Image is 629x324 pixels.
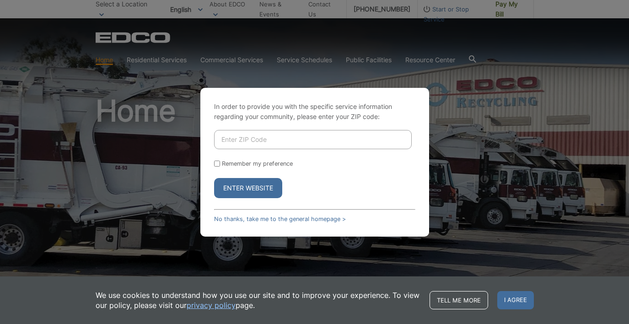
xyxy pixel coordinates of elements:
button: Enter Website [214,178,282,198]
input: Enter ZIP Code [214,130,412,149]
label: Remember my preference [222,160,293,167]
a: privacy policy [187,300,236,310]
a: Tell me more [430,291,488,309]
p: We use cookies to understand how you use our site and to improve your experience. To view our pol... [96,290,420,310]
p: In order to provide you with the specific service information regarding your community, please en... [214,102,415,122]
span: I agree [497,291,534,309]
a: No thanks, take me to the general homepage > [214,216,346,222]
